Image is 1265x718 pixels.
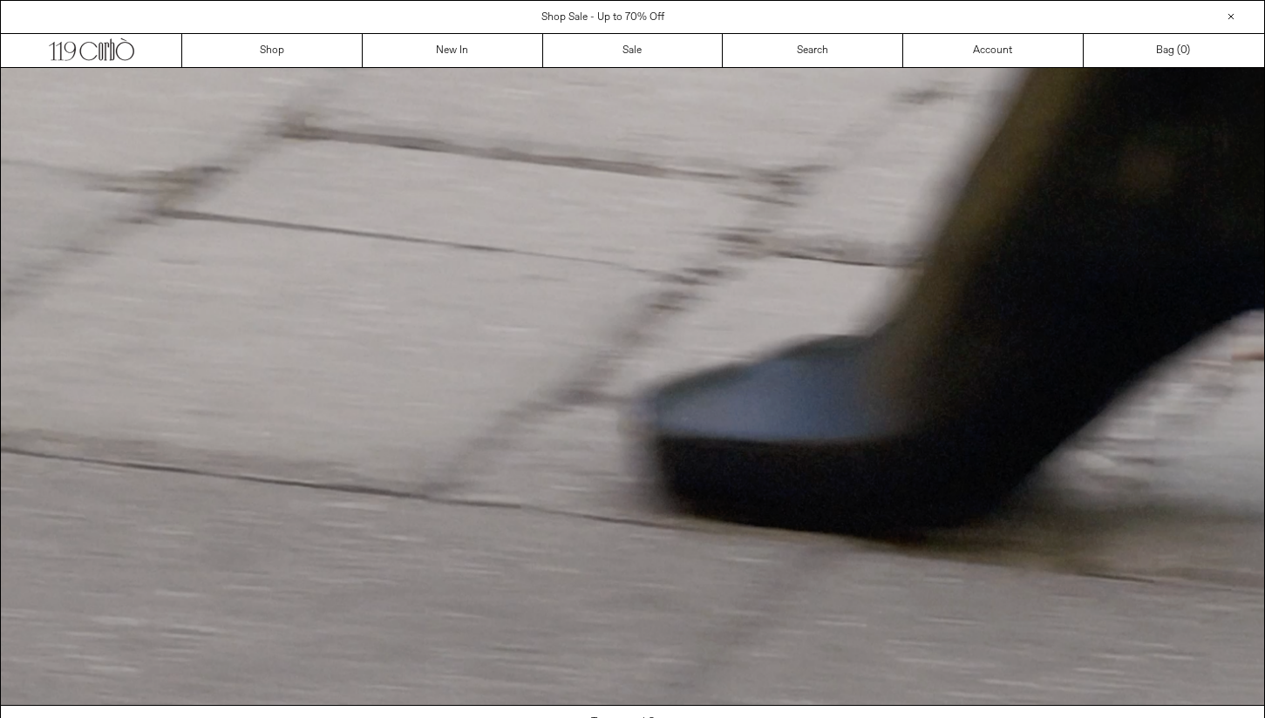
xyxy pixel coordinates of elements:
span: ) [1180,43,1190,58]
a: Your browser does not support the video tag. [1,695,1264,709]
a: Shop [182,34,363,67]
a: Search [723,34,903,67]
a: Account [903,34,1084,67]
span: 0 [1180,44,1187,58]
a: Bag () [1084,34,1264,67]
a: Shop Sale - Up to 70% Off [541,10,664,24]
a: Sale [543,34,724,67]
video: Your browser does not support the video tag. [1,68,1264,705]
a: New In [363,34,543,67]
